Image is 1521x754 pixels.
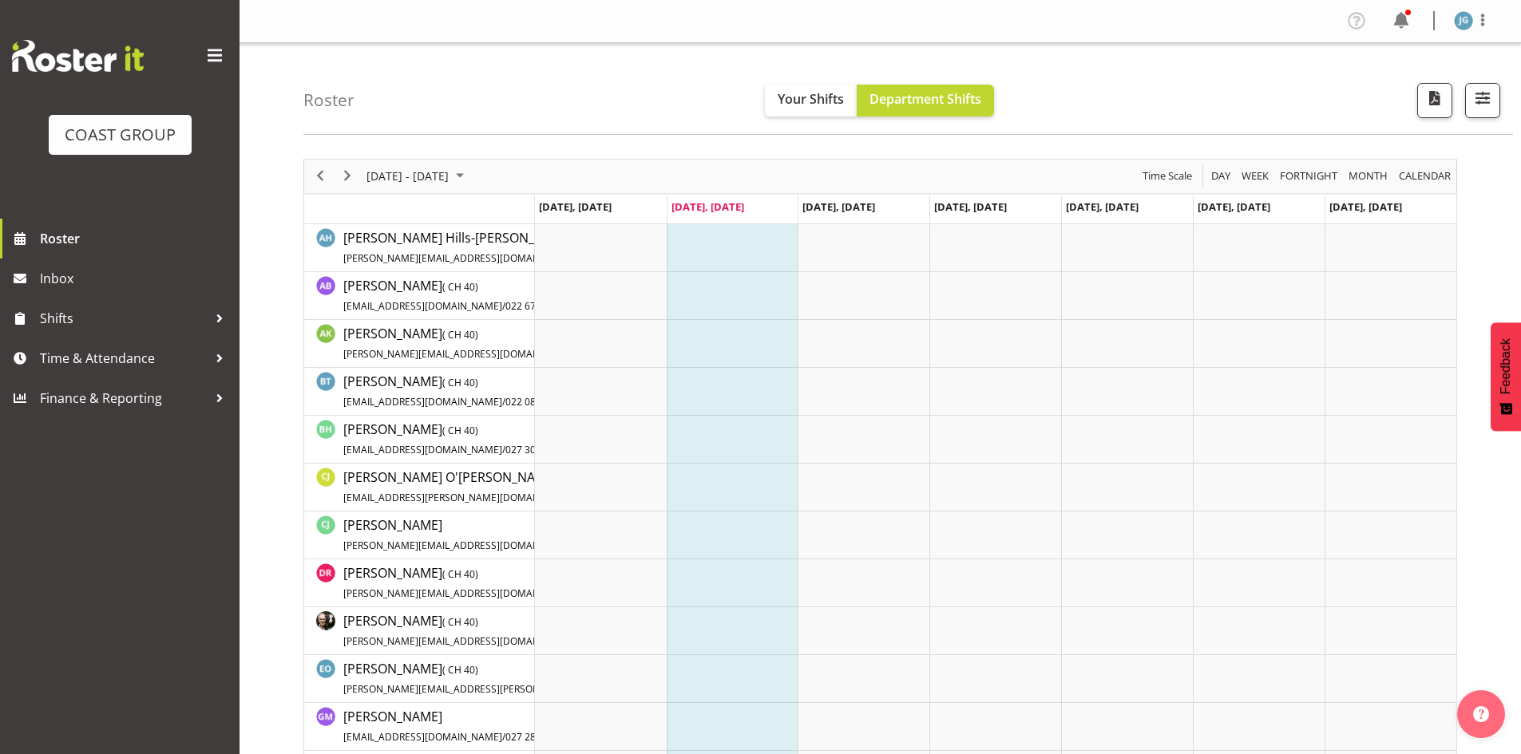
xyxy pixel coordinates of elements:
button: Download a PDF of the roster according to the set date range. [1417,83,1452,118]
span: Feedback [1499,338,1513,394]
span: Your Shifts [778,90,844,108]
span: Inbox [40,266,232,290]
button: Feedback - Show survey [1491,322,1521,431]
button: Filter Shifts [1465,83,1500,118]
span: Finance & Reporting [40,386,208,410]
span: Department Shifts [869,90,981,108]
div: COAST GROUP [65,123,176,147]
img: jason-garvey1164.jpg [1454,11,1473,30]
span: Time & Attendance [40,346,208,370]
button: Your Shifts [765,85,857,116]
img: Rosterit website logo [12,40,144,72]
span: Shifts [40,306,208,330]
h4: Roster [303,91,355,109]
span: Roster [40,227,232,251]
button: Department Shifts [857,85,994,116]
img: help-xxl-2.png [1473,706,1489,722]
